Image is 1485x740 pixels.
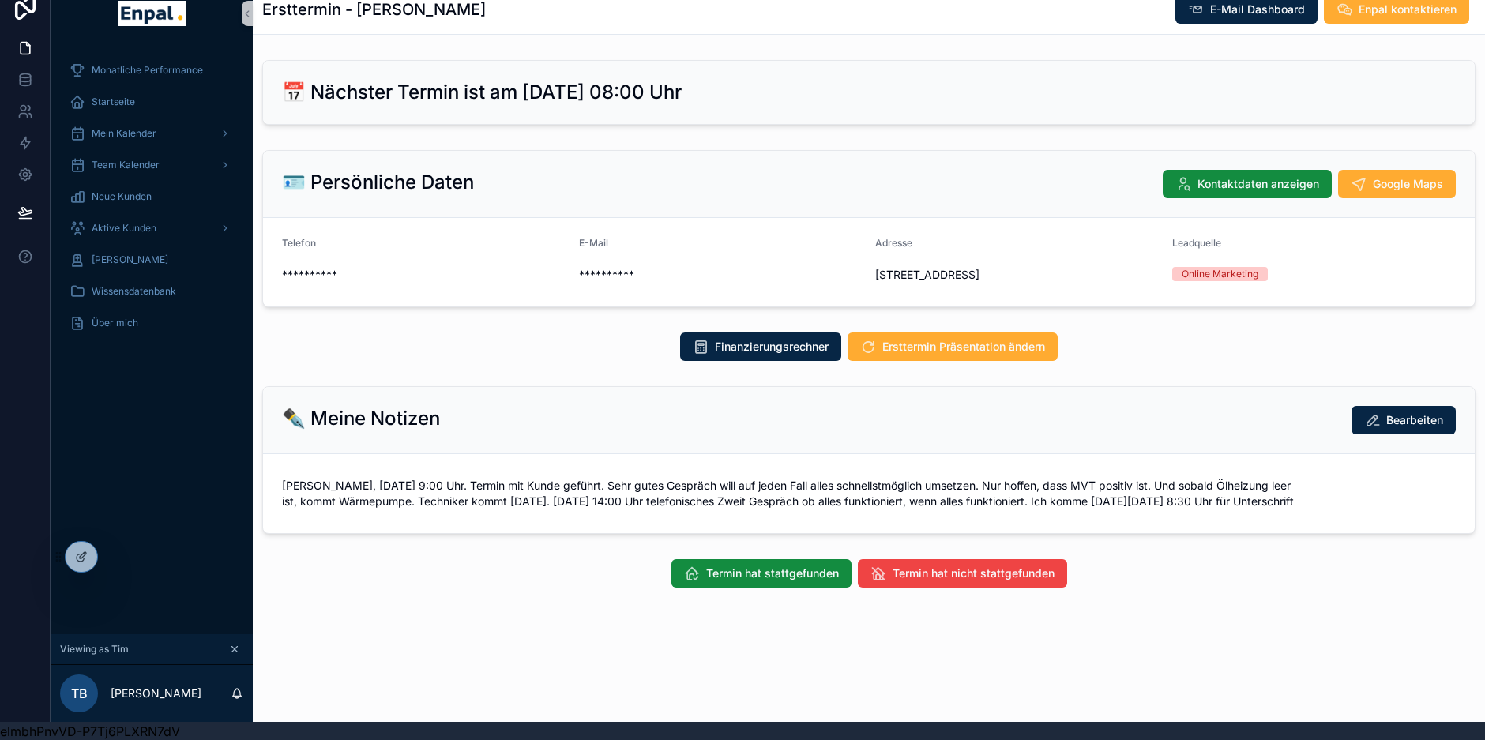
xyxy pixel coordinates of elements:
[92,96,135,108] span: Startseite
[848,332,1058,361] button: Ersttermin Präsentation ändern
[1182,267,1258,281] div: Online Marketing
[92,159,160,171] span: Team Kalender
[1172,237,1221,249] span: Leadquelle
[1338,170,1456,198] button: Google Maps
[282,237,316,249] span: Telefon
[111,686,201,701] p: [PERSON_NAME]
[706,565,839,581] span: Termin hat stattgefunden
[875,267,1160,283] span: [STREET_ADDRESS]
[1210,2,1305,17] span: E-Mail Dashboard
[882,339,1045,355] span: Ersttermin Präsentation ändern
[1163,170,1332,198] button: Kontaktdaten anzeigen
[92,254,168,266] span: [PERSON_NAME]
[60,246,243,274] a: [PERSON_NAME]
[51,45,253,358] div: scrollable content
[60,643,129,655] span: Viewing as Tim
[92,64,203,77] span: Monatliche Performance
[92,190,152,203] span: Neue Kunden
[282,170,474,195] h2: 🪪 Persönliche Daten
[71,684,88,703] span: TB
[1373,176,1443,192] span: Google Maps
[875,237,912,249] span: Adresse
[680,332,841,361] button: Finanzierungsrechner
[282,478,1456,509] span: [PERSON_NAME], [DATE] 9:00 Uhr. Termin mit Kunde geführt. Sehr gutes Gespräch will auf jeden Fall...
[1352,406,1456,434] button: Bearbeiten
[60,182,243,211] a: Neue Kunden
[60,309,243,337] a: Über mich
[60,56,243,85] a: Monatliche Performance
[1386,412,1443,428] span: Bearbeiten
[282,80,682,105] h2: 📅 Nächster Termin ist am [DATE] 08:00 Uhr
[60,119,243,148] a: Mein Kalender
[579,237,608,249] span: E-Mail
[118,1,185,26] img: App logo
[92,285,176,298] span: Wissensdatenbank
[60,277,243,306] a: Wissensdatenbank
[60,214,243,242] a: Aktive Kunden
[671,559,852,588] button: Termin hat stattgefunden
[92,317,138,329] span: Über mich
[282,406,440,431] h2: ✒️ Meine Notizen
[60,151,243,179] a: Team Kalender
[1359,2,1457,17] span: Enpal kontaktieren
[60,88,243,116] a: Startseite
[1197,176,1319,192] span: Kontaktdaten anzeigen
[715,339,829,355] span: Finanzierungsrechner
[858,559,1067,588] button: Termin hat nicht stattgefunden
[92,222,156,235] span: Aktive Kunden
[893,565,1055,581] span: Termin hat nicht stattgefunden
[92,127,156,140] span: Mein Kalender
